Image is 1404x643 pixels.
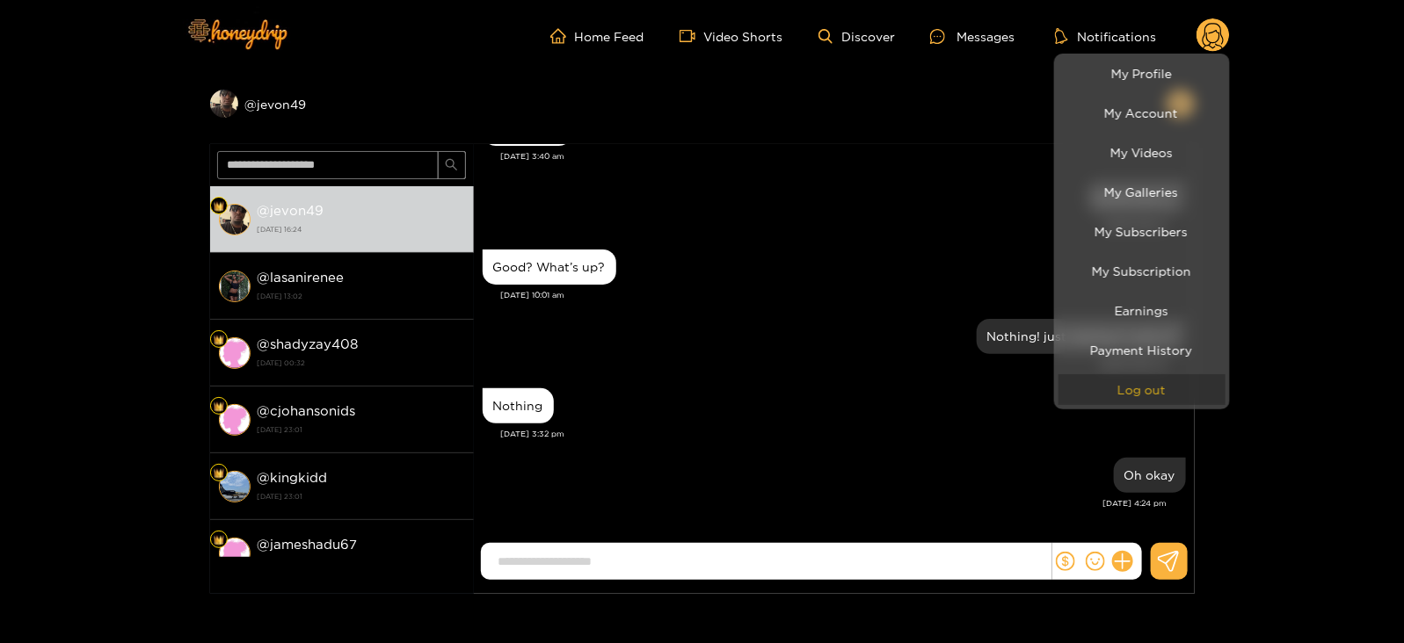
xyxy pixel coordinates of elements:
[1058,98,1226,128] a: My Account
[1058,256,1226,286] a: My Subscription
[1058,374,1226,405] button: Log out
[1058,58,1226,89] a: My Profile
[1058,295,1226,326] a: Earnings
[1058,216,1226,247] a: My Subscribers
[1058,137,1226,168] a: My Videos
[1058,177,1226,207] a: My Galleries
[1058,335,1226,365] a: Payment History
